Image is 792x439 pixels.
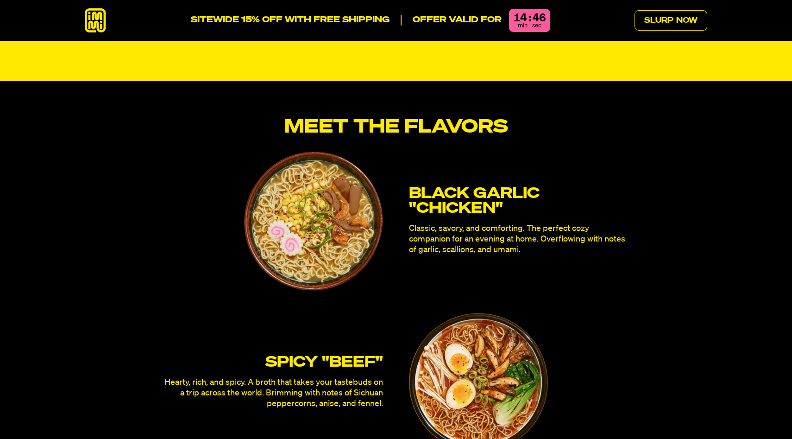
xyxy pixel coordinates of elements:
div: : [528,13,531,24]
span: min [518,23,528,29]
h2: Meet the flavors [85,118,707,137]
div: 14 [514,13,527,24]
p: SITEWIDE 15% OFF WITH FREE SHIPPING [191,15,390,25]
p: Classic, savory, and comforting. The perfect cozy companion for an evening at home. Overflowing w... [409,223,628,256]
h3: Black Garlic "Chicken" [409,186,628,216]
p: Hearty, rich, and spicy. A broth that takes your tastebuds on a trip across the world. Brimming w... [164,377,383,410]
a: Slurp Now [635,10,707,31]
h3: SPICY "BEEF" [164,355,383,370]
img: Black Garlic [244,152,383,291]
p: Offer valid for [401,15,502,25]
span: sec [532,23,541,29]
div: 46 [533,13,546,24]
